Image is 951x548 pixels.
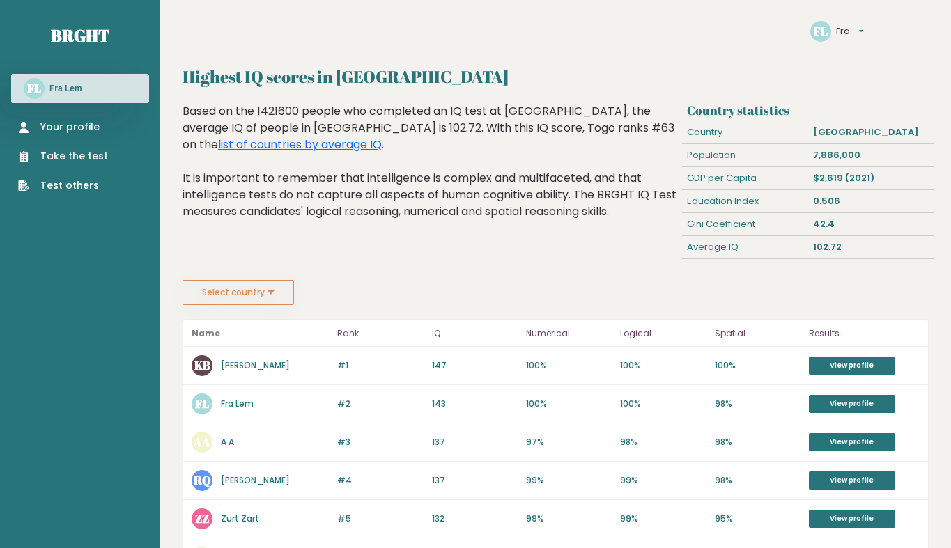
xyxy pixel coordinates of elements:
[808,190,934,212] div: 0.506
[195,510,209,526] text: ZZ
[49,83,82,94] h3: Fra Lem
[808,167,934,189] div: $2,619 (2021)
[432,474,518,487] p: 137
[715,474,801,487] p: 98%
[337,398,423,410] p: #2
[620,474,706,487] p: 99%
[221,436,234,448] a: A A
[432,512,518,525] p: 132
[526,474,612,487] p: 99%
[808,144,934,166] div: 7,886,000
[808,236,934,258] div: 102.72
[620,398,706,410] p: 100%
[183,280,294,305] button: Select country
[526,359,612,372] p: 100%
[526,436,612,448] p: 97%
[221,474,290,486] a: [PERSON_NAME]
[809,433,895,451] a: View profile
[620,512,706,525] p: 99%
[195,396,209,412] text: FL
[193,472,211,488] text: RQ
[221,398,254,409] a: Fra Lem
[682,236,808,258] div: Average IQ
[183,103,676,241] div: Based on the 1421600 people who completed an IQ test at [GEOGRAPHIC_DATA], the average IQ of peop...
[715,512,801,525] p: 95%
[526,398,612,410] p: 100%
[337,436,423,448] p: #3
[432,325,518,342] p: IQ
[526,512,612,525] p: 99%
[809,325,920,342] p: Results
[620,436,706,448] p: 98%
[682,121,808,143] div: Country
[432,359,518,372] p: 147
[809,510,895,528] a: View profile
[814,23,828,39] text: FL
[221,512,259,524] a: Zurt Zart
[194,357,210,373] text: KB
[218,136,382,152] a: list of countries by average IQ
[193,434,210,450] text: AA
[183,64,929,89] h2: Highest IQ scores in [GEOGRAPHIC_DATA]
[18,178,108,193] a: Test others
[808,121,934,143] div: [GEOGRAPHIC_DATA]
[809,471,895,490] a: View profile
[18,120,108,134] a: Your profile
[682,144,808,166] div: Population
[18,149,108,164] a: Take the test
[715,359,801,372] p: 100%
[715,436,801,448] p: 98%
[337,325,423,342] p: Rank
[836,24,863,38] button: Fra
[51,24,109,47] a: Brght
[337,512,423,525] p: #5
[526,325,612,342] p: Numerical
[192,327,220,339] b: Name
[682,190,808,212] div: Education Index
[715,398,801,410] p: 98%
[682,213,808,235] div: Gini Coefficient
[809,357,895,375] a: View profile
[808,213,934,235] div: 42.4
[809,395,895,413] a: View profile
[687,103,929,118] h3: Country statistics
[682,167,808,189] div: GDP per Capita
[337,474,423,487] p: #4
[221,359,290,371] a: [PERSON_NAME]
[620,359,706,372] p: 100%
[715,325,801,342] p: Spatial
[337,359,423,372] p: #1
[27,80,41,96] text: FL
[432,398,518,410] p: 143
[432,436,518,448] p: 137
[620,325,706,342] p: Logical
